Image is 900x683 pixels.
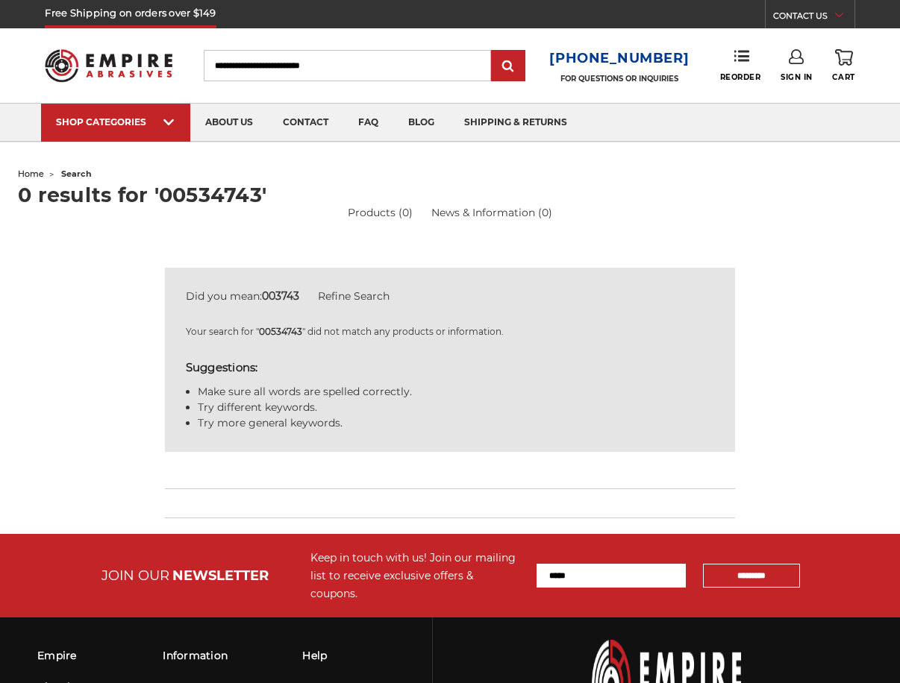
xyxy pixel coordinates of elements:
a: News & Information (0) [431,205,552,221]
a: about us [190,104,268,142]
strong: 00534743 [259,326,302,337]
a: contact [268,104,343,142]
li: Try more general keywords. [198,415,715,431]
a: faq [343,104,393,142]
span: Sign In [781,72,813,82]
span: search [61,169,92,179]
li: Make sure all words are spelled correctly. [198,384,715,400]
div: Keep in touch with us! Join our mailing list to receive exclusive offers & coupons. [310,549,522,602]
a: Refine Search [318,289,390,303]
h5: Suggestions: [186,359,715,377]
input: Submit [493,51,523,81]
span: Reorder [720,72,761,82]
div: Did you mean: [186,289,715,304]
span: JOIN OUR [101,567,169,584]
span: Cart [832,72,854,82]
a: CONTACT US [773,7,854,28]
a: shipping & returns [449,104,582,142]
a: blog [393,104,449,142]
li: Try different keywords. [198,400,715,415]
a: [PHONE_NUMBER] [549,48,689,69]
h3: Information [163,640,228,671]
div: SHOP CATEGORIES [56,116,175,128]
h3: Help [302,640,349,671]
a: Products (0) [348,205,413,221]
span: NEWSLETTER [172,567,269,584]
a: Reorder [720,49,761,81]
p: FOR QUESTIONS OR INQUIRIES [549,74,689,84]
a: Cart [832,49,854,82]
p: Your search for " " did not match any products or information. [186,325,715,339]
strong: 003743 [262,289,299,303]
a: home [18,169,44,179]
h1: 0 results for '00534743' [18,185,882,205]
img: Empire Abrasives [45,41,172,91]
